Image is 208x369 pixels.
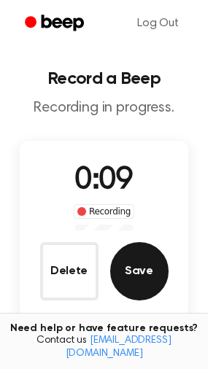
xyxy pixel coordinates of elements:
[74,204,134,219] div: Recording
[9,335,199,360] span: Contact us
[110,242,169,300] button: Save Audio Record
[123,6,193,41] a: Log Out
[12,99,196,117] p: Recording in progress.
[40,242,99,300] button: Delete Audio Record
[74,166,133,196] span: 0:09
[15,9,97,38] a: Beep
[12,70,196,88] h1: Record a Beep
[66,335,172,359] a: [EMAIL_ADDRESS][DOMAIN_NAME]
